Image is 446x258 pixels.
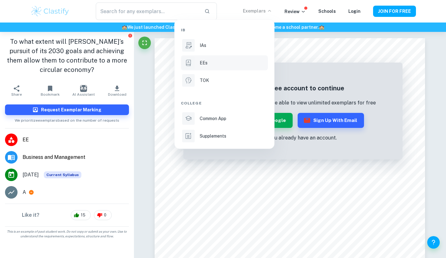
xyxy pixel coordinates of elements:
p: IAs [200,42,206,49]
p: EEs [200,59,208,66]
p: Supplements [200,133,226,139]
p: TOK [200,77,209,84]
a: Supplements [181,129,268,144]
a: IAs [181,38,268,53]
span: College [181,100,202,106]
a: TOK [181,73,268,88]
a: Common App [181,111,268,126]
p: Common App [200,115,226,122]
a: EEs [181,55,268,70]
span: IB [181,27,185,33]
